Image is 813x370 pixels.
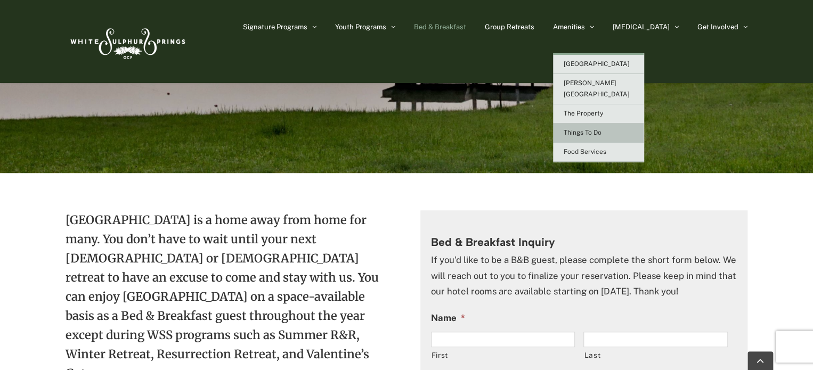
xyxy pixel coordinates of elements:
label: Name [431,313,465,324]
span: The Property [564,110,603,117]
label: First [432,348,575,363]
a: [PERSON_NAME][GEOGRAPHIC_DATA] [553,74,644,104]
span: Bed & Breakfast [414,23,466,30]
img: White Sulphur Springs Logo [66,17,188,67]
span: Food Services [564,148,606,155]
label: Last [584,348,728,363]
span: [GEOGRAPHIC_DATA] [564,60,630,68]
p: If you'd like to be a B&B guest, please complete the short form below. We will reach out to you t... [431,252,737,299]
a: The Property [553,104,644,124]
span: Signature Programs [243,23,307,30]
a: [GEOGRAPHIC_DATA] [553,55,644,74]
a: Food Services [553,143,644,162]
span: Amenities [553,23,585,30]
span: Youth Programs [335,23,386,30]
a: Things To Do [553,124,644,143]
span: Group Retreats [485,23,534,30]
h3: Bed & Breakfast Inquiry [431,235,737,249]
span: Get Involved [697,23,738,30]
span: [PERSON_NAME][GEOGRAPHIC_DATA] [564,79,630,98]
span: Things To Do [564,129,601,136]
span: [MEDICAL_DATA] [613,23,670,30]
